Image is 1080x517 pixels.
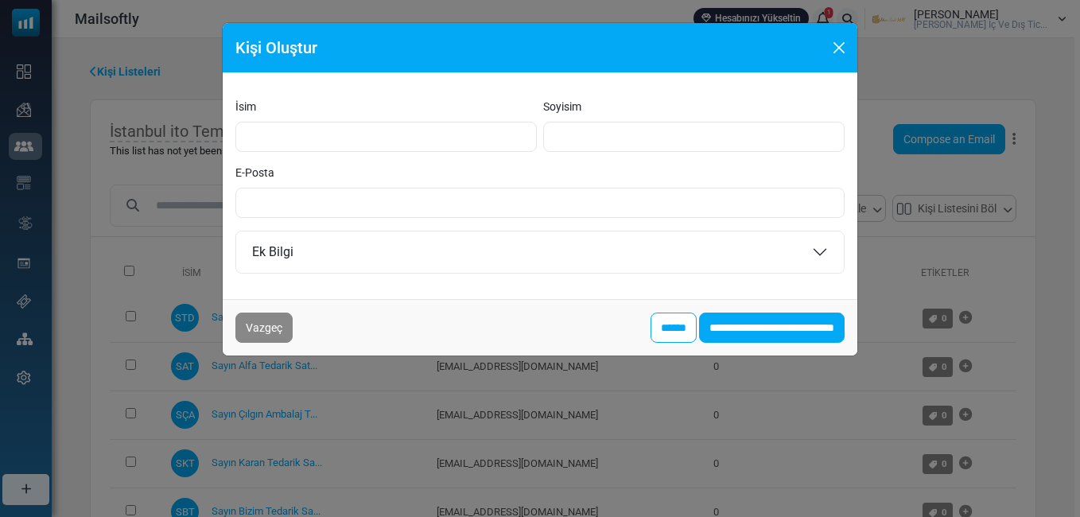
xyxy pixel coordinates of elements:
label: Soyisim [543,99,581,115]
button: Ek Bilgi [236,231,844,273]
label: E-Posta [235,165,274,181]
button: Vazgeç [235,313,293,343]
h5: Kişi Oluştur [235,36,317,60]
label: İsim [235,99,256,115]
button: Close [827,36,851,60]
